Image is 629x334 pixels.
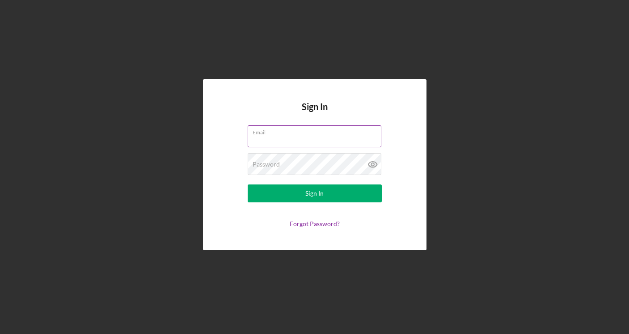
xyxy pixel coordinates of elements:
label: Password [253,161,280,168]
label: Email [253,126,381,136]
div: Sign In [305,184,324,202]
button: Sign In [248,184,382,202]
h4: Sign In [302,102,328,125]
a: Forgot Password? [290,220,340,227]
